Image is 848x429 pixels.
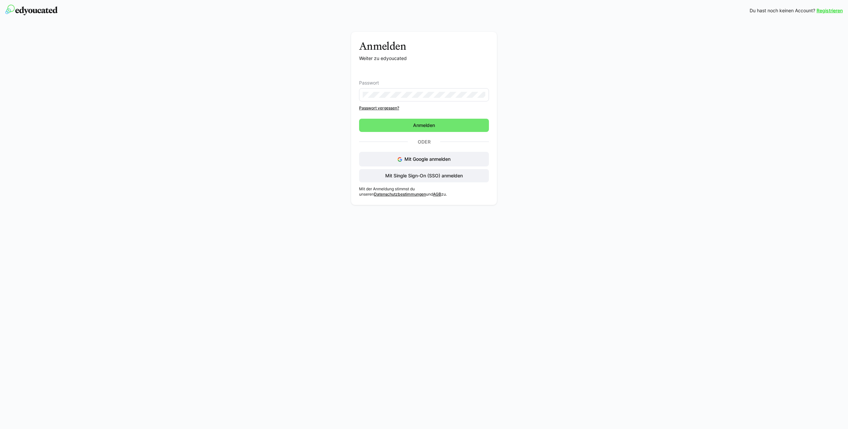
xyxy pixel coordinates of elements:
button: Mit Google anmelden [359,152,489,166]
a: Registrieren [817,7,843,14]
span: Anmelden [412,122,436,129]
span: Mit Single Sign-On (SSO) anmelden [384,172,464,179]
p: Mit der Anmeldung stimmst du unseren und zu. [359,186,489,197]
span: Passwort [359,80,379,86]
a: Datenschutzbestimmungen [374,192,426,197]
span: Du hast noch keinen Account? [750,7,815,14]
img: edyoucated [5,5,58,15]
a: Passwort vergessen? [359,105,489,111]
h3: Anmelden [359,40,489,52]
a: AGB [433,192,441,197]
span: Mit Google anmelden [404,156,450,162]
p: Oder [408,137,440,147]
button: Anmelden [359,119,489,132]
button: Mit Single Sign-On (SSO) anmelden [359,169,489,182]
p: Weiter zu edyoucated [359,55,489,62]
